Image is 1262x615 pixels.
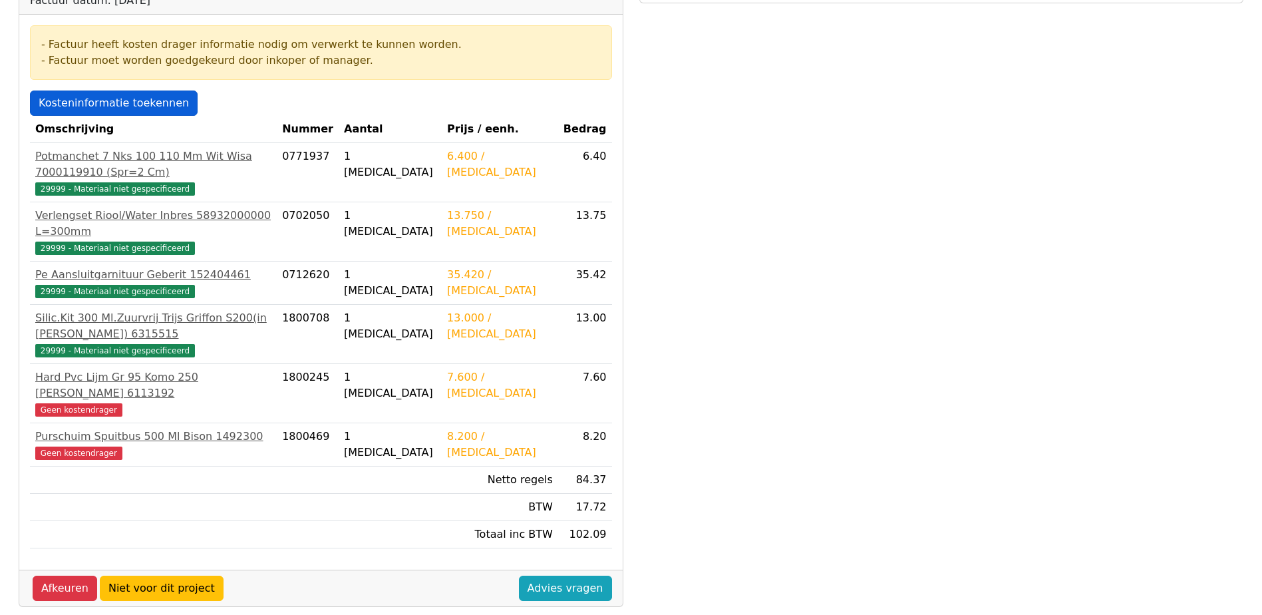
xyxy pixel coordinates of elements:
[100,576,224,601] a: Niet voor dit project
[558,467,612,494] td: 84.37
[35,369,271,401] div: Hard Pvc Lijm Gr 95 Komo 250 [PERSON_NAME] 6113192
[41,53,601,69] div: - Factuur moet worden goedgekeurd door inkoper of manager.
[33,576,97,601] a: Afkeuren
[447,148,553,180] div: 6.400 / [MEDICAL_DATA]
[447,310,553,342] div: 13.000 / [MEDICAL_DATA]
[442,494,558,521] td: BTW
[277,116,339,143] th: Nummer
[35,208,271,256] a: Verlengset Riool/Water Inbres 58932000000 L=300mm29999 - Materiaal niet gespecificeerd
[447,267,553,299] div: 35.420 / [MEDICAL_DATA]
[35,310,271,342] div: Silic.Kit 300 Ml.Zuurvrij Trijs Griffon S200(in [PERSON_NAME]) 6315515
[35,267,271,283] div: Pe Aansluitgarnituur Geberit 152404461
[344,148,436,180] div: 1 [MEDICAL_DATA]
[344,267,436,299] div: 1 [MEDICAL_DATA]
[35,369,271,417] a: Hard Pvc Lijm Gr 95 Komo 250 [PERSON_NAME] 6113192Geen kostendrager
[447,369,553,401] div: 7.600 / [MEDICAL_DATA]
[558,143,612,202] td: 6.40
[35,447,122,460] span: Geen kostendrager
[558,305,612,364] td: 13.00
[35,242,195,255] span: 29999 - Materiaal niet gespecificeerd
[41,37,601,53] div: - Factuur heeft kosten drager informatie nodig om verwerkt te kunnen worden.
[35,403,122,417] span: Geen kostendrager
[30,116,277,143] th: Omschrijving
[558,202,612,262] td: 13.75
[558,521,612,548] td: 102.09
[35,182,195,196] span: 29999 - Materiaal niet gespecificeerd
[447,429,553,461] div: 8.200 / [MEDICAL_DATA]
[277,423,339,467] td: 1800469
[35,429,271,445] div: Purschuim Spuitbus 500 Ml Bison 1492300
[558,423,612,467] td: 8.20
[35,429,271,461] a: Purschuim Spuitbus 500 Ml Bison 1492300Geen kostendrager
[442,521,558,548] td: Totaal inc BTW
[35,344,195,357] span: 29999 - Materiaal niet gespecificeerd
[442,467,558,494] td: Netto regels
[35,267,271,299] a: Pe Aansluitgarnituur Geberit 15240446129999 - Materiaal niet gespecificeerd
[30,91,198,116] a: Kosteninformatie toekennen
[344,208,436,240] div: 1 [MEDICAL_DATA]
[558,364,612,423] td: 7.60
[558,262,612,305] td: 35.42
[344,429,436,461] div: 1 [MEDICAL_DATA]
[558,494,612,521] td: 17.72
[277,364,339,423] td: 1800245
[344,369,436,401] div: 1 [MEDICAL_DATA]
[35,310,271,358] a: Silic.Kit 300 Ml.Zuurvrij Trijs Griffon S200(in [PERSON_NAME]) 631551529999 - Materiaal niet gesp...
[558,116,612,143] th: Bedrag
[344,310,436,342] div: 1 [MEDICAL_DATA]
[447,208,553,240] div: 13.750 / [MEDICAL_DATA]
[35,148,271,196] a: Potmanchet 7 Nks 100 110 Mm Wit Wisa 7000119910 (Spr=2 Cm)29999 - Materiaal niet gespecificeerd
[35,208,271,240] div: Verlengset Riool/Water Inbres 58932000000 L=300mm
[442,116,558,143] th: Prijs / eenh.
[277,305,339,364] td: 1800708
[277,143,339,202] td: 0771937
[35,285,195,298] span: 29999 - Materiaal niet gespecificeerd
[277,262,339,305] td: 0712620
[339,116,442,143] th: Aantal
[277,202,339,262] td: 0702050
[519,576,612,601] a: Advies vragen
[35,148,271,180] div: Potmanchet 7 Nks 100 110 Mm Wit Wisa 7000119910 (Spr=2 Cm)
